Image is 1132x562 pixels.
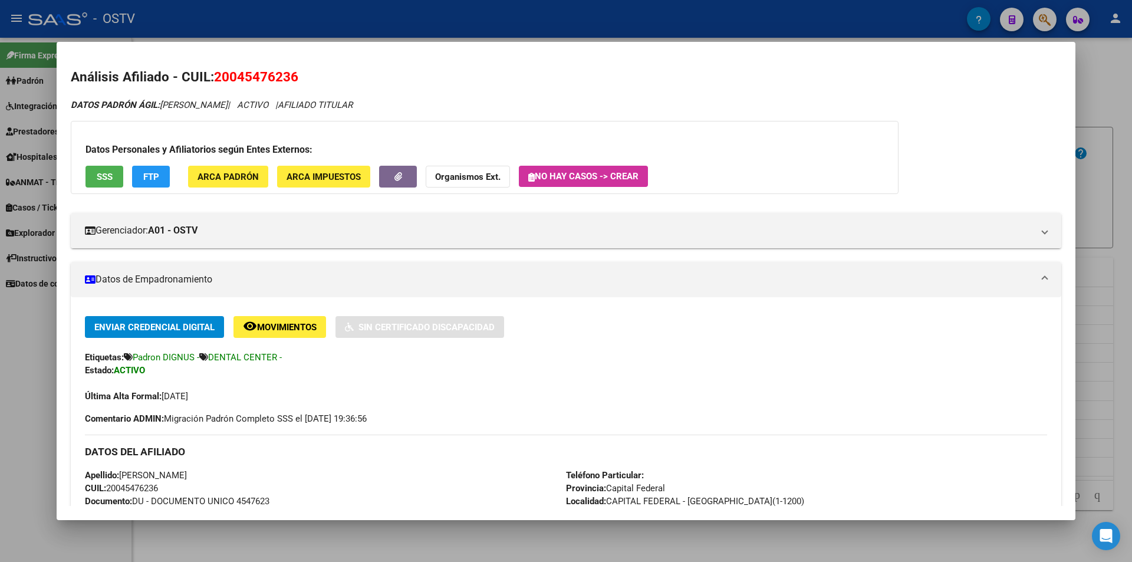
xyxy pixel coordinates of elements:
span: 20045476236 [85,483,158,494]
strong: DATOS PADRÓN ÁGIL: [71,100,160,110]
span: [PERSON_NAME] [71,100,228,110]
span: No hay casos -> Crear [528,171,639,182]
button: SSS [85,166,123,188]
span: [DATE] [85,391,188,402]
span: Migración Padrón Completo SSS el [DATE] 19:36:56 [85,412,367,425]
button: ARCA Impuestos [277,166,370,188]
button: FTP [132,166,170,188]
span: 20045476236 [214,69,298,84]
mat-panel-title: Datos de Empadronamiento [85,272,1033,287]
strong: Organismos Ext. [435,172,501,182]
strong: A01 - OSTV [148,224,198,238]
strong: Etiquetas: [85,352,124,363]
mat-expansion-panel-header: Datos de Empadronamiento [71,262,1061,297]
mat-icon: remove_red_eye [243,319,257,333]
div: Open Intercom Messenger [1092,522,1120,550]
span: Movimientos [257,322,317,333]
span: FTP [143,172,159,182]
mat-expansion-panel-header: Gerenciador:A01 - OSTV [71,213,1061,248]
mat-panel-title: Gerenciador: [85,224,1033,238]
strong: Localidad: [566,496,606,507]
h3: Datos Personales y Afiliatorios según Entes Externos: [85,143,884,157]
button: ARCA Padrón [188,166,268,188]
h3: DATOS DEL AFILIADO [85,445,1047,458]
strong: Apellido: [85,470,119,481]
button: Enviar Credencial Digital [85,316,224,338]
span: DU - DOCUMENTO UNICO 4547623 [85,496,269,507]
button: No hay casos -> Crear [519,166,648,187]
span: Padron DIGNUS - [133,352,199,363]
span: ARCA Impuestos [287,172,361,182]
span: CAPITAL FEDERAL - [GEOGRAPHIC_DATA](1-1200) [566,496,804,507]
span: AFILIADO TITULAR [278,100,353,110]
strong: Provincia: [566,483,606,494]
span: DENTAL CENTER - [208,352,282,363]
strong: CUIL: [85,483,106,494]
span: Enviar Credencial Digital [94,322,215,333]
span: SSS [97,172,113,182]
strong: ACTIVO [114,365,145,376]
strong: Documento: [85,496,132,507]
span: Capital Federal [566,483,665,494]
strong: Comentario ADMIN: [85,413,164,424]
strong: Teléfono Particular: [566,470,644,481]
button: Sin Certificado Discapacidad [335,316,504,338]
strong: Última Alta Formal: [85,391,162,402]
h2: Análisis Afiliado - CUIL: [71,67,1061,87]
span: ARCA Padrón [198,172,259,182]
i: | ACTIVO | [71,100,353,110]
strong: Estado: [85,365,114,376]
button: Movimientos [233,316,326,338]
span: Sin Certificado Discapacidad [358,322,495,333]
span: [PERSON_NAME] [85,470,187,481]
button: Organismos Ext. [426,166,510,188]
